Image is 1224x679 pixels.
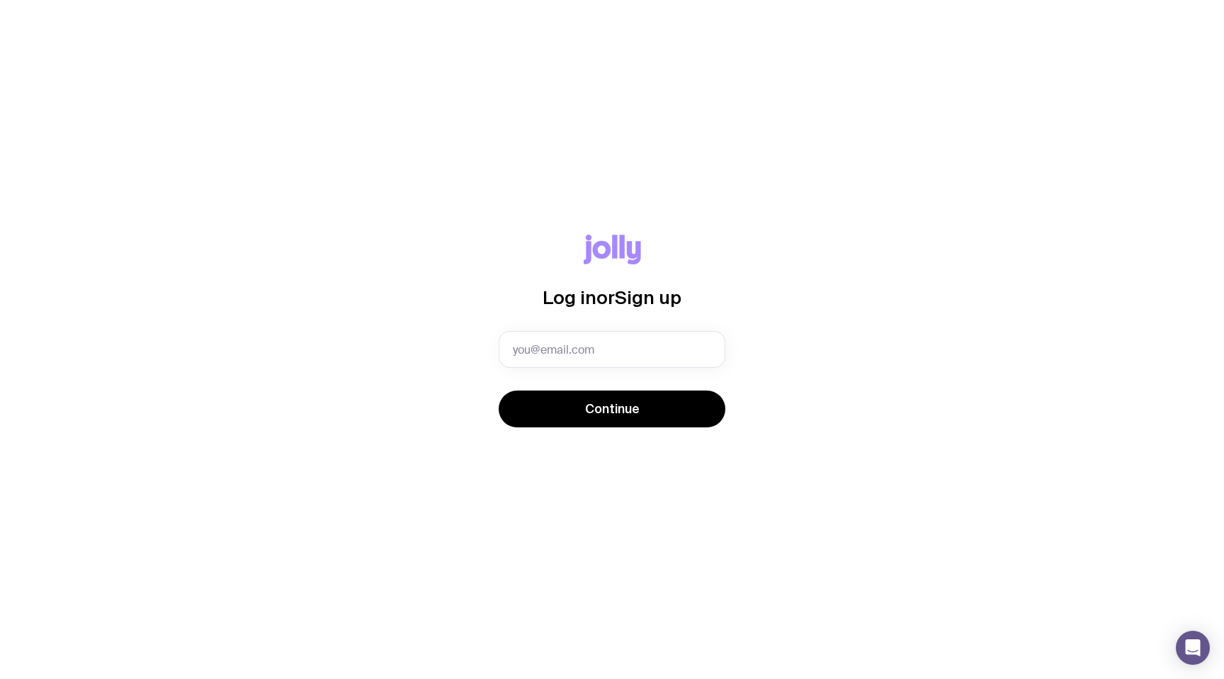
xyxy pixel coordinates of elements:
span: Sign up [615,287,681,308]
span: Log in [543,287,596,308]
div: Open Intercom Messenger [1176,631,1210,665]
span: Continue [585,400,640,417]
span: or [596,287,615,308]
input: you@email.com [499,331,725,368]
button: Continue [499,391,725,427]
